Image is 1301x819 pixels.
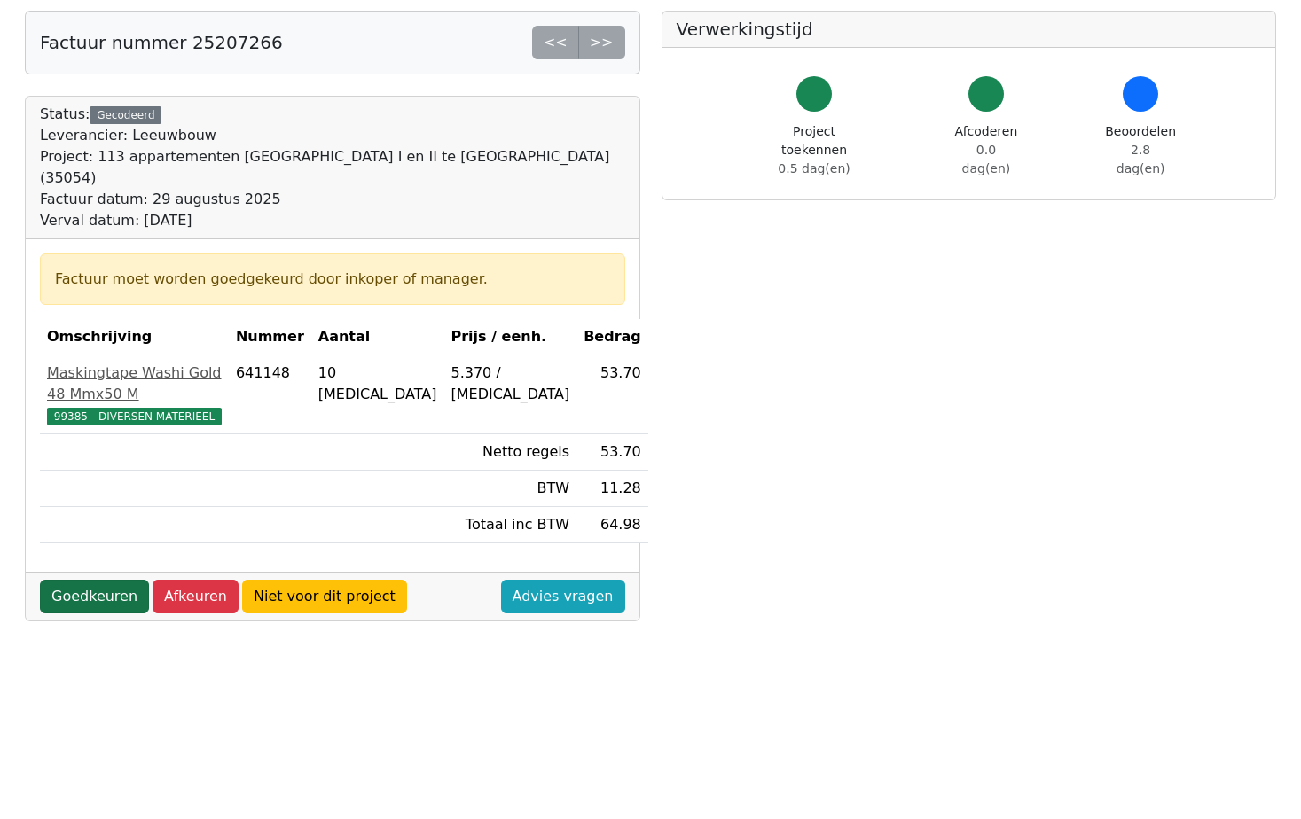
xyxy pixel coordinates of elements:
[40,210,625,231] div: Verval datum: [DATE]
[451,363,569,405] div: 5.370 / [MEDICAL_DATA]
[47,408,222,425] span: 99385 - DIVERSEN MATERIEEL
[40,319,229,355] th: Omschrijving
[443,319,576,355] th: Prijs / eenh.
[90,106,161,124] div: Gecodeerd
[952,122,1021,178] div: Afcoderen
[576,471,648,507] td: 11.28
[576,507,648,543] td: 64.98
[1117,143,1165,175] span: 2.8 dag(en)
[443,434,576,471] td: Netto regels
[576,319,648,355] th: Bedrag
[40,32,283,53] h5: Factuur nummer 25207266
[47,363,222,405] div: Maskingtape Washi Gold 48 Mmx50 M
[55,269,610,290] div: Factuur moet worden goedgekeurd door inkoper of manager.
[153,580,239,613] a: Afkeuren
[229,319,311,355] th: Nummer
[311,319,444,355] th: Aantal
[762,122,867,178] div: Project toekennen
[229,355,311,434] td: 641148
[576,434,648,471] td: 53.70
[40,580,149,613] a: Goedkeuren
[40,104,625,231] div: Status:
[962,143,1011,175] span: 0.0 dag(en)
[443,507,576,543] td: Totaal inc BTW
[677,19,1262,40] h5: Verwerkingstijd
[40,146,625,189] div: Project: 113 appartementen [GEOGRAPHIC_DATA] I en II te [GEOGRAPHIC_DATA] (35054)
[576,355,648,434] td: 53.70
[40,189,625,210] div: Factuur datum: 29 augustus 2025
[47,363,222,426] a: Maskingtape Washi Gold 48 Mmx50 M99385 - DIVERSEN MATERIEEL
[778,161,850,175] span: 0.5 dag(en)
[443,471,576,507] td: BTW
[1105,122,1176,178] div: Beoordelen
[318,363,437,405] div: 10 [MEDICAL_DATA]
[242,580,407,613] a: Niet voor dit project
[40,125,625,146] div: Leverancier: Leeuwbouw
[501,580,625,613] a: Advies vragen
